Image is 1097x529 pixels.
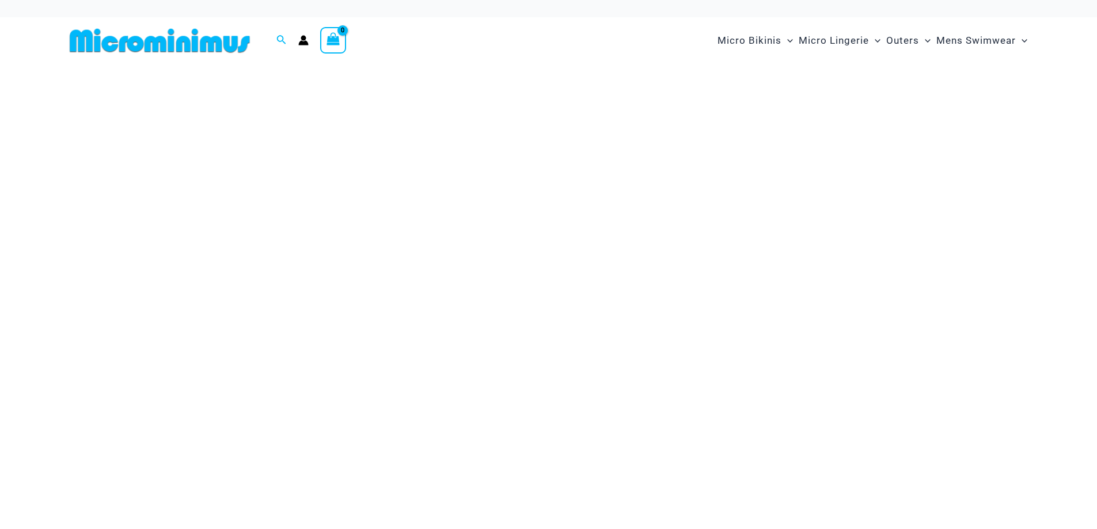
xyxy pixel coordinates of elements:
[933,23,1030,58] a: Mens SwimwearMenu ToggleMenu Toggle
[936,26,1016,55] span: Mens Swimwear
[718,26,781,55] span: Micro Bikinis
[799,26,869,55] span: Micro Lingerie
[781,26,793,55] span: Menu Toggle
[715,23,796,58] a: Micro BikinisMenu ToggleMenu Toggle
[869,26,880,55] span: Menu Toggle
[298,35,309,45] a: Account icon link
[886,26,919,55] span: Outers
[796,23,883,58] a: Micro LingerieMenu ToggleMenu Toggle
[883,23,933,58] a: OutersMenu ToggleMenu Toggle
[1016,26,1027,55] span: Menu Toggle
[65,28,255,54] img: MM SHOP LOGO FLAT
[320,27,347,54] a: View Shopping Cart, empty
[713,21,1033,60] nav: Site Navigation
[919,26,931,55] span: Menu Toggle
[276,33,287,48] a: Search icon link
